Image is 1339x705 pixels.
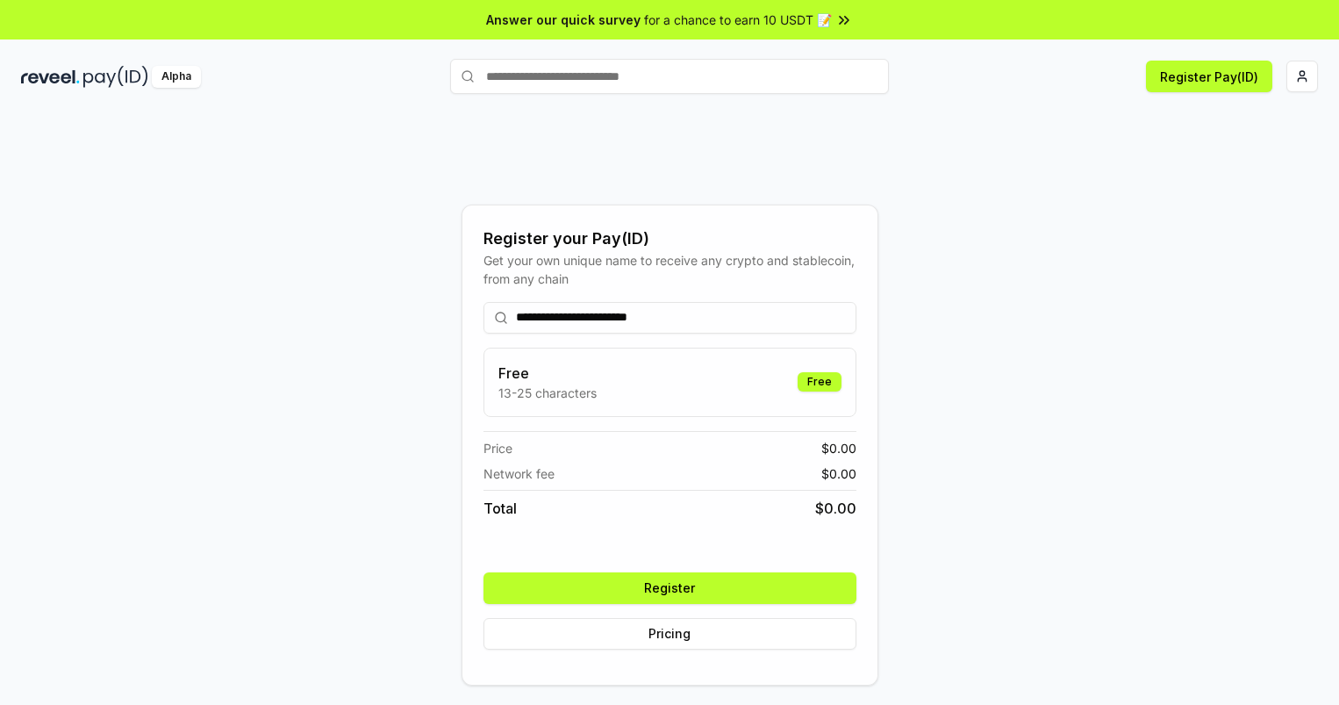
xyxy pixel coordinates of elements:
[483,498,517,519] span: Total
[483,439,512,457] span: Price
[483,251,856,288] div: Get your own unique name to receive any crypto and stablecoin, from any chain
[498,363,597,384] h3: Free
[483,572,856,604] button: Register
[21,66,80,88] img: reveel_dark
[483,227,856,251] div: Register your Pay(ID)
[798,372,841,392] div: Free
[483,464,555,483] span: Network fee
[815,498,856,519] span: $ 0.00
[1146,61,1272,92] button: Register Pay(ID)
[821,439,856,457] span: $ 0.00
[152,66,201,88] div: Alpha
[83,66,148,88] img: pay_id
[821,464,856,483] span: $ 0.00
[498,384,597,402] p: 13-25 characters
[644,11,832,29] span: for a chance to earn 10 USDT 📝
[486,11,641,29] span: Answer our quick survey
[483,618,856,650] button: Pricing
